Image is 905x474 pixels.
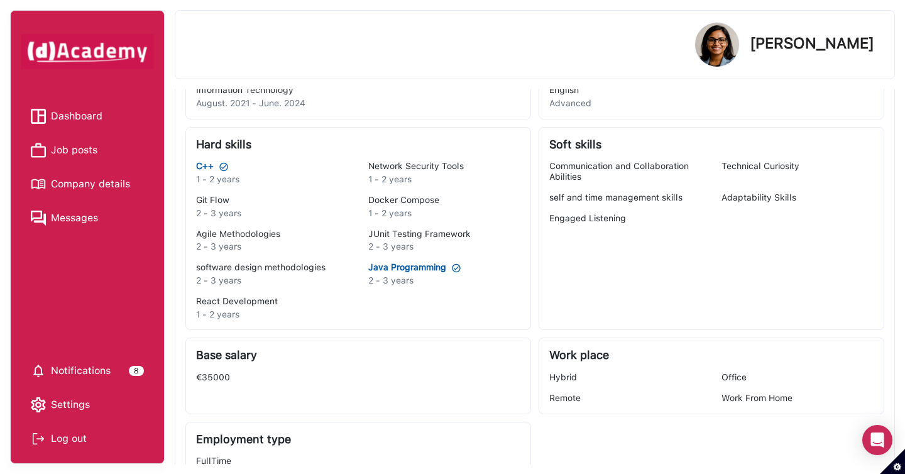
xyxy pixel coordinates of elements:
[368,161,464,172] span: Network Security Tools
[196,161,214,172] span: C++
[51,209,98,228] span: Messages
[31,109,46,124] img: Dashboard icon
[196,138,520,152] div: Hard skills
[31,177,46,192] img: Company details icon
[451,263,461,273] img: check
[196,433,520,446] div: Employment type
[196,262,326,273] span: software design methodologies
[721,372,747,383] span: Office
[368,262,446,273] span: Java Programming
[51,141,97,160] span: Job posts
[31,209,144,228] a: Messages iconMessages
[51,361,111,380] span: Notifications
[31,175,144,194] a: Company details iconCompany details
[549,161,701,182] span: Communication and Collaboration Abilities
[862,425,892,455] div: Open Intercom Messenger
[219,162,229,172] img: check
[31,107,144,126] a: Dashboard iconDashboard
[196,195,229,206] span: Git Flow
[196,208,348,219] div: 2 - 3 years
[368,241,520,252] div: 2 - 3 years
[196,372,230,383] span: €35000
[549,213,626,224] span: Engaged Listening
[368,174,520,185] div: 1 - 2 years
[549,192,683,203] span: self and time management skills
[21,34,154,69] img: dAcademy
[51,107,102,126] span: Dashboard
[549,85,579,96] span: English
[31,363,46,378] img: setting
[549,138,874,152] div: Soft skills
[129,366,144,376] div: 8
[368,208,520,219] div: 1 - 2 years
[368,275,520,286] div: 2 - 3 years
[51,395,90,414] span: Settings
[549,393,581,404] span: Remote
[721,161,799,182] span: Technical Curiosity
[196,241,348,252] div: 2 - 3 years
[31,429,144,448] div: Log out
[31,211,46,226] img: Messages icon
[549,372,577,383] span: Hybrid
[196,456,231,466] span: FullTime
[368,229,471,240] span: JUnit Testing Framework
[31,397,46,412] img: setting
[196,229,280,240] span: Agile Methodologies
[721,393,793,404] span: Work From Home
[31,143,46,158] img: Job posts icon
[31,141,144,160] a: Job posts iconJob posts
[368,195,439,206] span: Docker Compose
[196,296,278,307] span: React Development
[549,348,874,362] div: Work place
[196,275,348,286] div: 2 - 3 years
[31,431,46,446] img: Log out
[196,98,520,109] div: August. 2021 - June. 2024
[695,23,739,67] img: Profile
[196,85,293,96] span: Information Technology
[51,175,130,194] span: Company details
[196,348,520,362] div: Base salary
[750,36,874,51] p: [PERSON_NAME]
[880,449,905,474] button: Set cookie preferences
[549,98,701,109] div: Advanced
[196,174,348,185] div: 1 - 2 years
[196,309,348,320] div: 1 - 2 years
[721,192,796,203] span: Adaptability Skills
